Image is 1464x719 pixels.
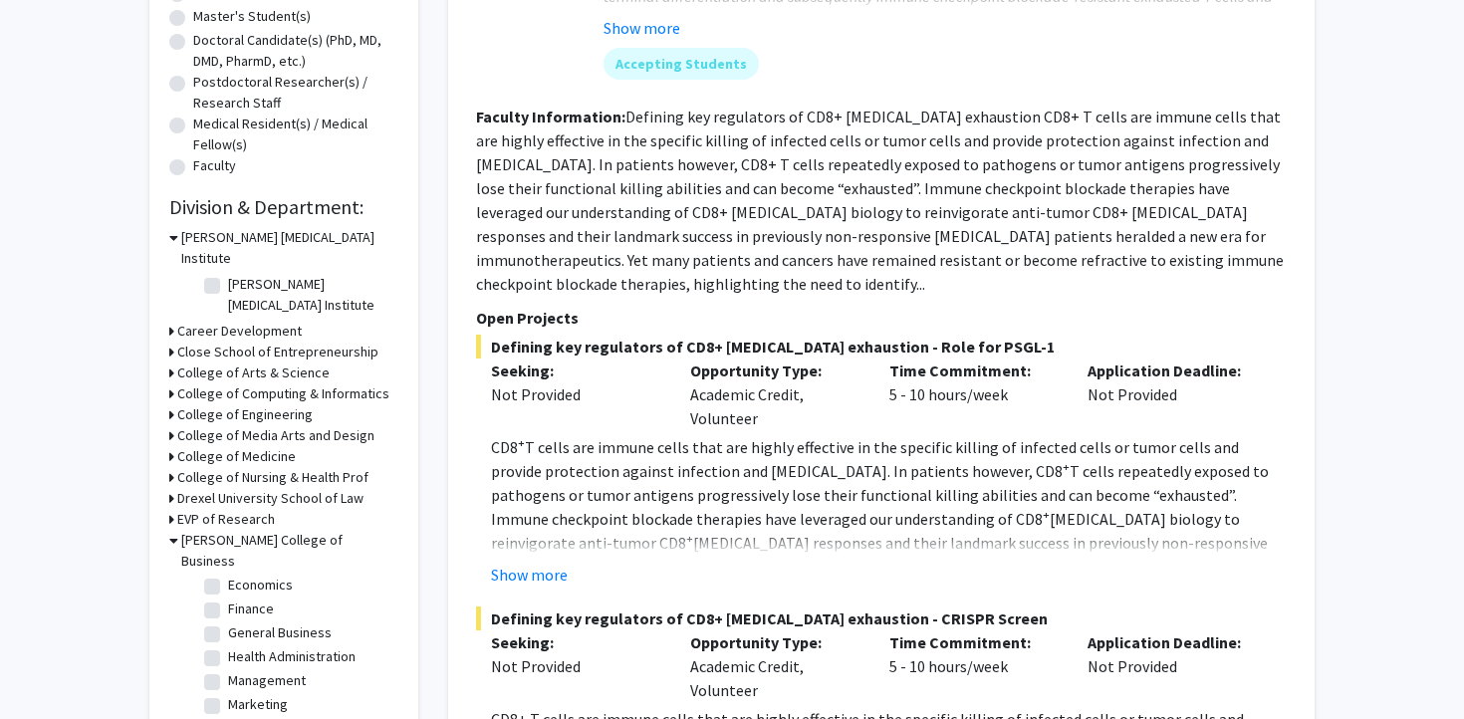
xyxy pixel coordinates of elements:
[874,359,1074,430] div: 5 - 10 hours/week
[228,622,332,643] label: General Business
[491,382,660,406] div: Not Provided
[491,359,660,382] p: Seeking:
[491,630,660,654] p: Seeking:
[518,435,525,450] sup: +
[177,321,302,342] h3: Career Development
[228,599,274,619] label: Finance
[690,630,859,654] p: Opportunity Type:
[675,630,874,702] div: Academic Credit, Volunteer
[889,630,1059,654] p: Time Commitment:
[177,342,378,362] h3: Close School of Entrepreneurship
[476,606,1287,630] span: Defining key regulators of CD8+ [MEDICAL_DATA] exhaustion - CRISPR Screen
[874,630,1074,702] div: 5 - 10 hours/week
[169,195,398,219] h2: Division & Department:
[177,425,374,446] h3: College of Media Arts and Design
[177,362,330,383] h3: College of Arts & Science
[476,107,625,126] b: Faculty Information:
[1073,359,1272,430] div: Not Provided
[686,531,693,546] sup: +
[604,16,680,40] button: Show more
[889,359,1059,382] p: Time Commitment:
[181,227,398,269] h3: [PERSON_NAME] [MEDICAL_DATA] Institute
[1088,630,1257,654] p: Application Deadline:
[491,563,568,587] button: Show more
[228,670,306,691] label: Management
[177,383,389,404] h3: College of Computing & Informatics
[675,359,874,430] div: Academic Credit, Volunteer
[228,575,293,596] label: Economics
[476,107,1284,294] fg-read-more: Defining key regulators of CD8+ [MEDICAL_DATA] exhaustion CD8+ T cells are immune cells that are ...
[604,48,759,80] mat-chip: Accepting Students
[181,530,398,572] h3: [PERSON_NAME] College of Business
[193,6,311,27] label: Master's Student(s)
[476,335,1287,359] span: Defining key regulators of CD8+ [MEDICAL_DATA] exhaustion - Role for PSGL-1
[491,435,1287,626] p: CD8 T cells are immune cells that are highly effective in the specific killing of infected cells ...
[1043,507,1050,522] sup: +
[228,694,288,715] label: Marketing
[491,654,660,678] div: Not Provided
[690,359,859,382] p: Opportunity Type:
[177,404,313,425] h3: College of Engineering
[177,467,368,488] h3: College of Nursing & Health Prof
[476,306,1287,330] p: Open Projects
[177,488,364,509] h3: Drexel University School of Law
[1073,630,1272,702] div: Not Provided
[193,114,398,155] label: Medical Resident(s) / Medical Fellow(s)
[1088,359,1257,382] p: Application Deadline:
[193,155,236,176] label: Faculty
[193,30,398,72] label: Doctoral Candidate(s) (PhD, MD, DMD, PharmD, etc.)
[228,646,356,667] label: Health Administration
[177,509,275,530] h3: EVP of Research
[177,446,296,467] h3: College of Medicine
[1063,459,1070,474] sup: +
[15,629,85,704] iframe: Chat
[228,274,393,316] label: [PERSON_NAME] [MEDICAL_DATA] Institute
[193,72,398,114] label: Postdoctoral Researcher(s) / Research Staff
